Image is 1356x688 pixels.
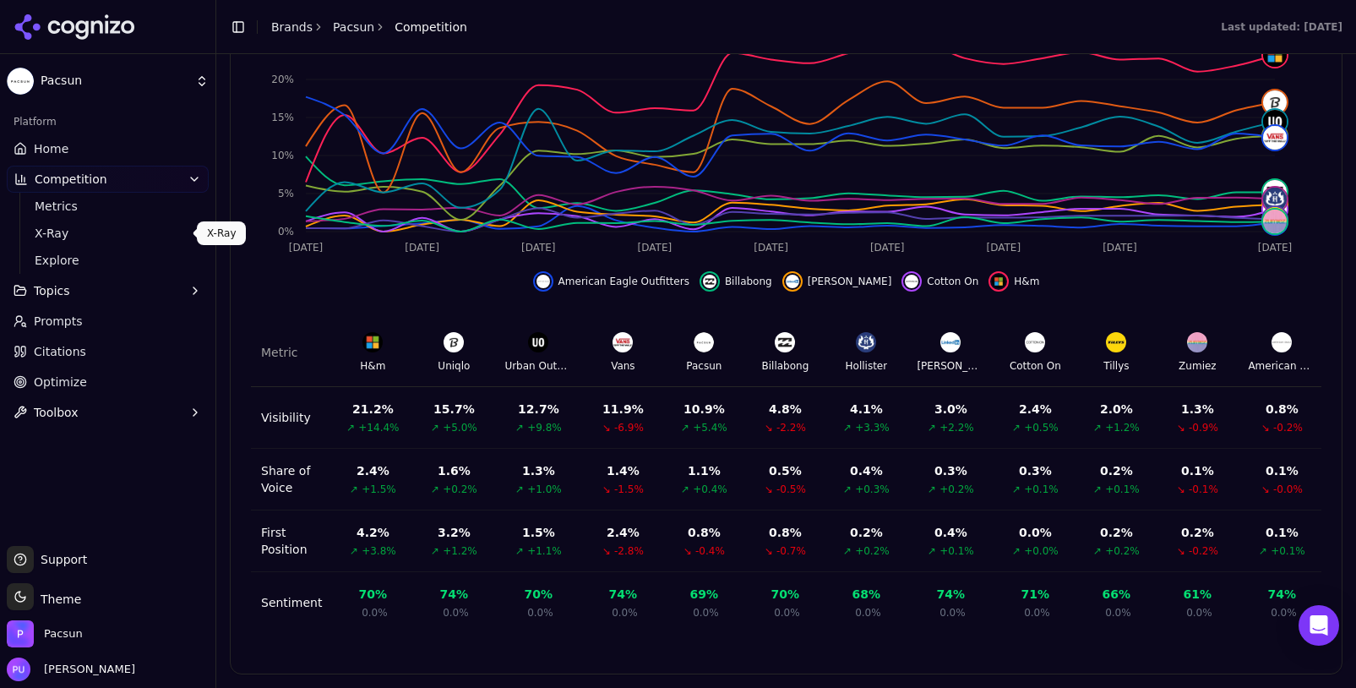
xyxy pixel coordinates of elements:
[939,483,974,496] span: +0.2%
[1179,359,1217,373] div: Zumiez
[855,544,890,558] span: +0.2%
[271,20,313,34] a: Brands
[602,421,611,434] span: ↘
[7,369,209,396] a: Optimize
[939,421,974,434] span: +2.2%
[769,524,802,541] div: 0.8 %
[431,421,439,434] span: ↗
[362,544,396,558] span: +3.8%
[515,421,524,434] span: ↗
[693,606,719,620] span: 0.0%
[34,374,87,390] span: Optimize
[992,275,1005,288] img: h&m
[939,606,966,620] span: 0.0%
[1105,606,1131,620] span: 0.0%
[443,606,469,620] span: 0.0%
[251,511,332,572] td: First Position
[528,332,548,352] img: Urban Outfitters
[754,242,788,254] tspan: [DATE]
[7,166,209,193] button: Competition
[350,483,358,496] span: ↗
[1103,586,1131,603] div: 66 %
[855,483,890,496] span: +0.3%
[1012,421,1021,434] span: ↗
[34,551,87,568] span: Support
[515,483,524,496] span: ↗
[776,421,806,434] span: -2.2%
[527,483,562,496] span: +1.0%
[346,421,355,434] span: ↗
[1263,210,1287,233] img: zumiez
[940,332,961,352] img: Brandy Melville
[939,544,974,558] span: +0.1%
[1100,524,1133,541] div: 0.2 %
[1103,242,1137,254] tspan: [DATE]
[1273,483,1303,496] span: -0.0%
[1025,332,1045,352] img: Cotton On
[527,421,562,434] span: +9.8%
[271,74,294,85] tspan: 20%
[34,592,81,606] span: Theme
[443,421,477,434] span: +5.0%
[1177,421,1185,434] span: ↘
[271,150,294,161] tspan: 10%
[843,421,852,434] span: ↗
[289,242,324,254] tspan: [DATE]
[693,483,727,496] span: +0.4%
[522,524,555,541] div: 1.5 %
[1093,544,1102,558] span: ↗
[850,524,883,541] div: 0.2 %
[558,275,689,288] span: American Eagle Outfitters
[765,544,773,558] span: ↘
[7,338,209,365] a: Citations
[1103,359,1129,373] div: Tillys
[395,19,467,35] span: Competition
[522,462,555,479] div: 1.3 %
[7,68,34,95] img: Pacsun
[694,332,714,352] img: Pacsun
[35,225,182,242] span: X-Ray
[725,275,772,288] span: Billabong
[1259,544,1267,558] span: ↗
[438,462,471,479] div: 1.6 %
[1021,586,1050,603] div: 71 %
[431,544,439,558] span: ↗
[37,662,135,677] span: [PERSON_NAME]
[761,359,809,373] div: Billabong
[765,421,773,434] span: ↘
[28,194,188,218] a: Metrics
[1263,180,1287,204] img: billabong
[350,544,358,558] span: ↗
[1093,483,1102,496] span: ↗
[34,282,70,299] span: Topics
[686,359,722,373] div: Pacsun
[688,462,721,479] div: 1.1 %
[44,626,83,642] span: Pacsun
[688,524,721,541] div: 0.8 %
[357,462,389,479] div: 2.4 %
[1105,421,1140,434] span: +1.2%
[207,227,236,240] p: X-Ray
[927,275,978,288] span: Cotton On
[1261,483,1270,496] span: ↘
[1266,401,1299,418] div: 0.8 %
[602,401,644,418] div: 11.9 %
[35,171,107,188] span: Competition
[1186,606,1212,620] span: 0.0%
[870,242,905,254] tspan: [DATE]
[1189,544,1218,558] span: -0.2%
[278,226,294,238] tspan: 0%
[1105,544,1140,558] span: +0.2%
[1248,359,1315,373] div: American Eagle Outfitters
[7,308,209,335] a: Prompts
[700,271,772,292] button: Hide billabong data
[846,359,888,373] div: Hollister
[352,401,394,418] div: 21.2 %
[443,483,477,496] span: +0.2%
[901,271,978,292] button: Hide cotton on data
[527,606,553,620] span: 0.0%
[928,421,936,434] span: ↗
[34,313,83,330] span: Prompts
[681,421,689,434] span: ↗
[7,135,209,162] a: Home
